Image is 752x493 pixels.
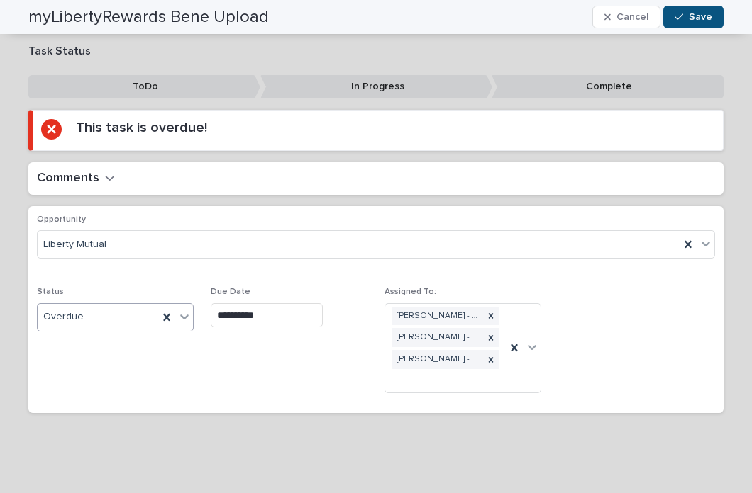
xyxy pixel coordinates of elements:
div: [PERSON_NAME] - EBS-[GEOGRAPHIC_DATA] [392,328,483,347]
h2: This task is overdue! [76,119,207,136]
span: Save [689,12,712,22]
span: Overdue [43,310,84,324]
p: Task Status [28,45,724,58]
p: In Progress [260,75,492,98]
div: [PERSON_NAME] - EBS-[GEOGRAPHIC_DATA] [392,307,483,326]
button: Cancel [592,6,660,28]
span: Liberty Mutual [43,237,106,252]
h2: Comments [37,171,99,186]
p: ToDo [28,75,260,98]
button: Comments [37,171,115,186]
div: [PERSON_NAME] - EBS-[GEOGRAPHIC_DATA] [392,350,483,369]
span: Cancel [616,12,648,22]
span: Status [37,288,64,296]
span: Due Date [211,288,250,296]
span: Assigned To: [385,288,436,296]
h2: myLibertyRewards Bene Upload [28,7,269,28]
p: Complete [492,75,724,98]
span: Opportunity [37,215,86,224]
button: Save [663,6,724,28]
